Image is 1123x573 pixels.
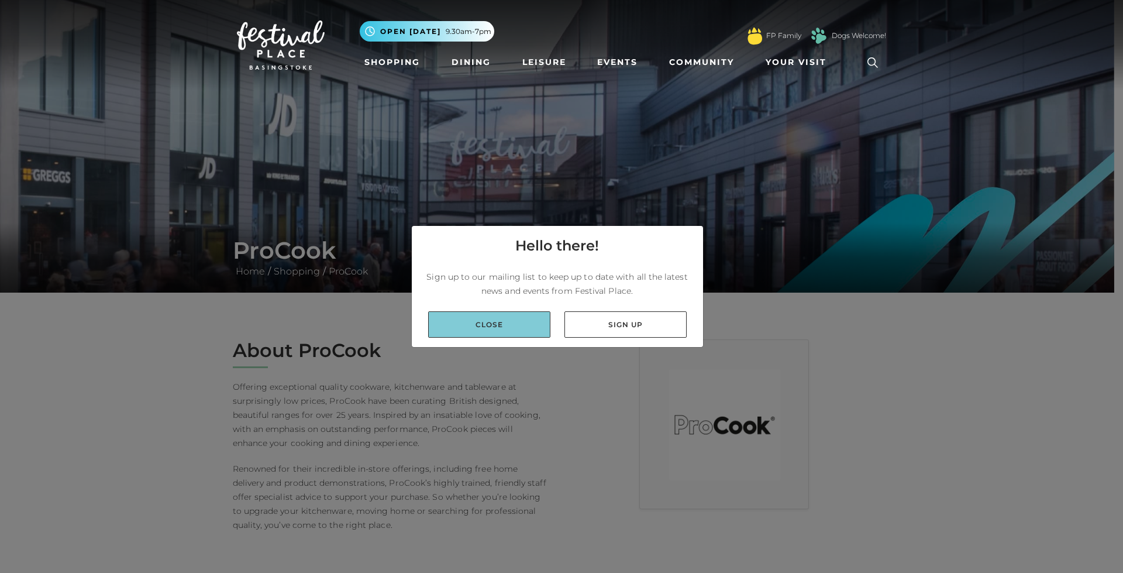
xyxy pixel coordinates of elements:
[447,52,495,73] a: Dining
[564,311,687,338] a: Sign up
[518,52,571,73] a: Leisure
[446,26,491,37] span: 9.30am-7pm
[515,235,599,256] h4: Hello there!
[592,52,642,73] a: Events
[360,52,425,73] a: Shopping
[766,30,801,41] a: FP Family
[380,26,441,37] span: Open [DATE]
[664,52,739,73] a: Community
[761,52,837,73] a: Your Visit
[766,56,826,68] span: Your Visit
[421,270,694,298] p: Sign up to our mailing list to keep up to date with all the latest news and events from Festival ...
[237,20,325,70] img: Festival Place Logo
[832,30,886,41] a: Dogs Welcome!
[428,311,550,338] a: Close
[360,21,494,42] button: Open [DATE] 9.30am-7pm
